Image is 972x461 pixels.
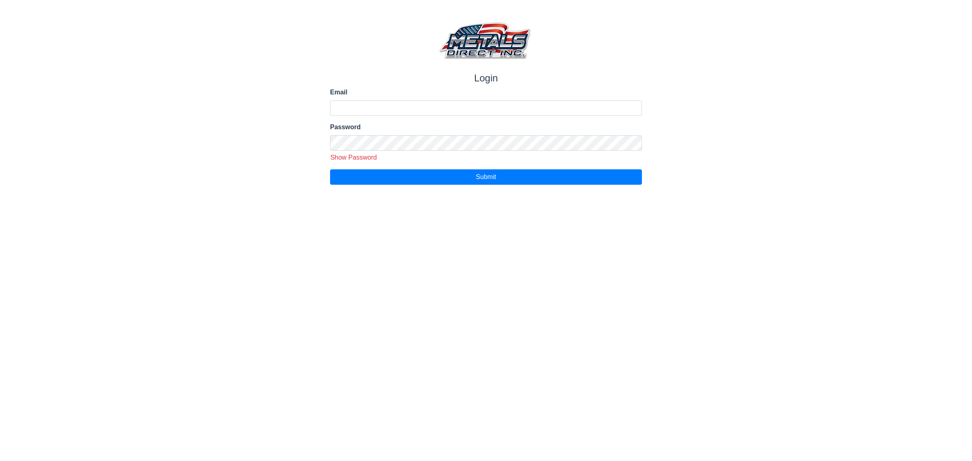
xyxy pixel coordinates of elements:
[330,169,642,185] button: Submit
[476,173,496,180] span: Submit
[330,73,642,84] h1: Login
[330,122,642,132] label: Password
[330,154,377,161] span: Show Password
[330,88,642,97] label: Email
[327,152,380,163] button: Show Password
